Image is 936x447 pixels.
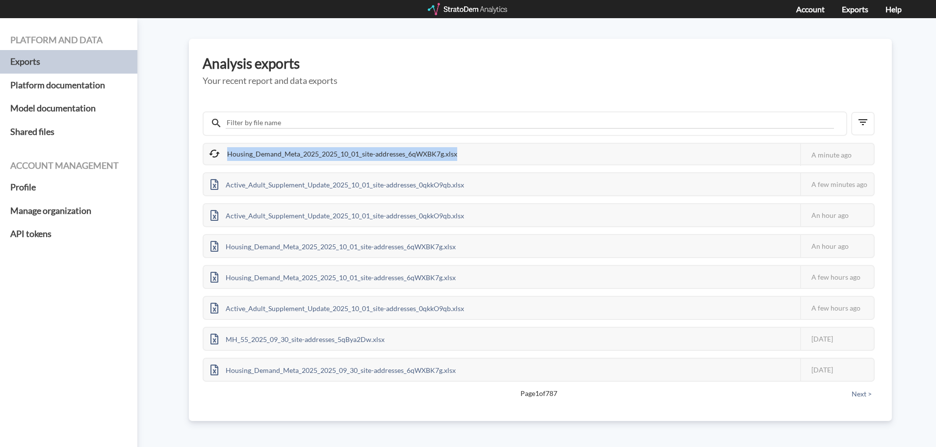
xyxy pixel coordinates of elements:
[204,297,471,319] div: Active_Adult_Supplement_Update_2025_10_01_site-addresses_0qkkO9qb.xlsx
[10,97,127,120] a: Model documentation
[800,144,874,166] div: A minute ago
[10,176,127,199] a: Profile
[204,365,463,373] a: Housing_Demand_Meta_2025_2025_09_30_site-addresses_6qWXBK7g.xlsx
[237,389,840,398] span: Page 1 of 787
[10,199,127,223] a: Manage organization
[849,389,875,399] button: Next >
[204,173,471,195] div: Active_Adult_Supplement_Update_2025_10_01_site-addresses_0qkkO9qb.xlsx
[800,297,874,319] div: A few hours ago
[10,222,127,246] a: API tokens
[204,334,391,342] a: MH_55_2025_09_30_site-addresses_5qBya2Dw.xlsx
[10,120,127,144] a: Shared files
[885,4,902,14] a: Help
[204,144,464,164] div: Housing_Demand_Meta_2025_2025_10_01_site-addresses_6qWXBK7g.xlsx
[204,359,463,381] div: Housing_Demand_Meta_2025_2025_09_30_site-addresses_6qWXBK7g.xlsx
[10,161,127,171] h4: Account management
[203,56,878,71] h3: Analysis exports
[204,210,471,218] a: Active_Adult_Supplement_Update_2025_10_01_site-addresses_0qkkO9qb.xlsx
[800,328,874,350] div: [DATE]
[796,4,825,14] a: Account
[800,204,874,226] div: An hour ago
[204,179,471,187] a: Active_Adult_Supplement_Update_2025_10_01_site-addresses_0qkkO9qb.xlsx
[800,359,874,381] div: [DATE]
[226,117,834,129] input: Filter by file name
[204,235,463,257] div: Housing_Demand_Meta_2025_2025_10_01_site-addresses_6qWXBK7g.xlsx
[204,266,463,288] div: Housing_Demand_Meta_2025_2025_10_01_site-addresses_6qWXBK7g.xlsx
[10,50,127,74] a: Exports
[842,4,868,14] a: Exports
[204,328,391,350] div: MH_55_2025_09_30_site-addresses_5qBya2Dw.xlsx
[204,303,471,311] a: Active_Adult_Supplement_Update_2025_10_01_site-addresses_0qkkO9qb.xlsx
[204,272,463,280] a: Housing_Demand_Meta_2025_2025_10_01_site-addresses_6qWXBK7g.xlsx
[203,76,878,86] h5: Your recent report and data exports
[800,173,874,195] div: A few minutes ago
[800,266,874,288] div: A few hours ago
[204,241,463,249] a: Housing_Demand_Meta_2025_2025_10_01_site-addresses_6qWXBK7g.xlsx
[10,74,127,97] a: Platform documentation
[204,204,471,226] div: Active_Adult_Supplement_Update_2025_10_01_site-addresses_0qkkO9qb.xlsx
[10,35,127,45] h4: Platform and data
[800,235,874,257] div: An hour ago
